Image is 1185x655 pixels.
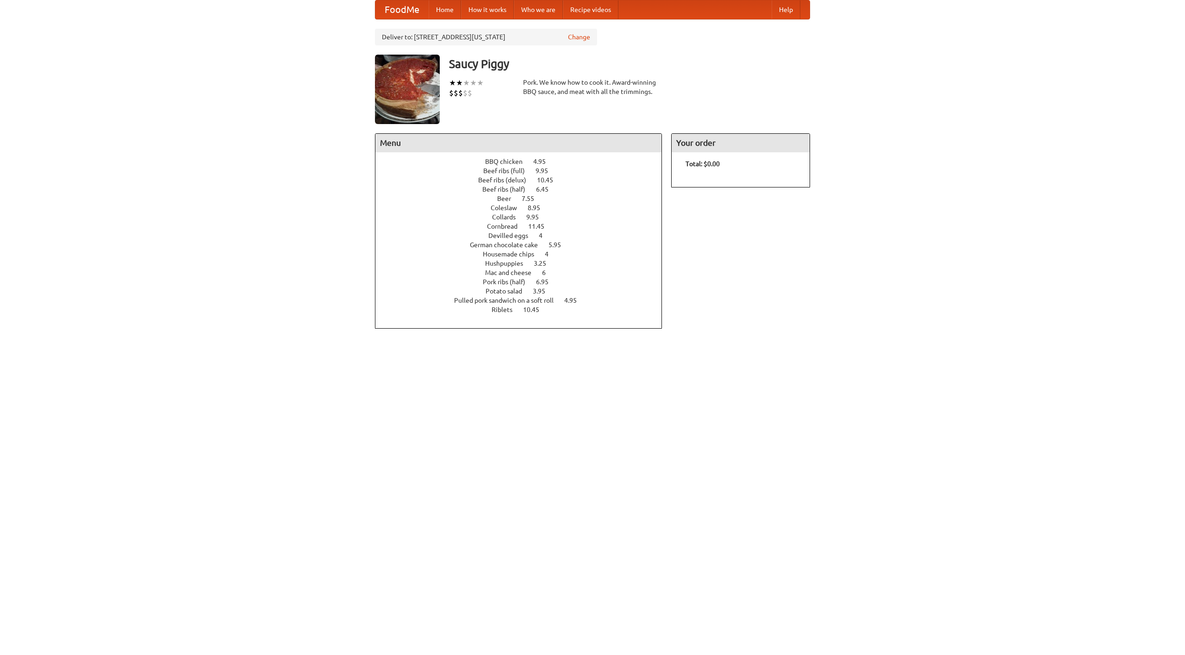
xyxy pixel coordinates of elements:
a: Riblets 10.45 [492,306,556,313]
div: Deliver to: [STREET_ADDRESS][US_STATE] [375,29,597,45]
span: Mac and cheese [485,269,541,276]
span: Hushpuppies [485,260,532,267]
a: Beef ribs (delux) 10.45 [478,176,570,184]
span: BBQ chicken [485,158,532,165]
span: 8.95 [528,204,549,212]
a: Beer 7.55 [497,195,551,202]
span: Potato salad [486,287,531,295]
span: Pork ribs (half) [483,278,535,286]
span: 4 [539,232,552,239]
span: 9.95 [536,167,557,175]
a: Pulled pork sandwich on a soft roll 4.95 [454,297,594,304]
span: 5.95 [549,241,570,249]
span: 4.95 [564,297,586,304]
span: 4 [545,250,558,258]
h3: Saucy Piggy [449,55,810,73]
li: ★ [470,78,477,88]
span: 11.45 [528,223,554,230]
span: Housemade chips [483,250,543,258]
span: Beer [497,195,520,202]
li: ★ [463,78,470,88]
span: 10.45 [523,306,549,313]
li: ★ [449,78,456,88]
a: Mac and cheese 6 [485,269,563,276]
a: BBQ chicken 4.95 [485,158,563,165]
li: $ [449,88,454,98]
a: Who we are [514,0,563,19]
span: 3.95 [533,287,555,295]
span: German chocolate cake [470,241,547,249]
span: Beef ribs (half) [482,186,535,193]
a: Pork ribs (half) 6.95 [483,278,566,286]
li: $ [458,88,463,98]
span: Coleslaw [491,204,526,212]
img: angular.jpg [375,55,440,124]
a: How it works [461,0,514,19]
span: 9.95 [526,213,548,221]
a: Devilled eggs 4 [488,232,560,239]
span: 7.55 [522,195,543,202]
a: Beef ribs (full) 9.95 [483,167,565,175]
a: Home [429,0,461,19]
span: Cornbread [487,223,527,230]
a: Change [568,32,590,42]
span: Beef ribs (delux) [478,176,536,184]
span: 6.95 [536,278,558,286]
span: Riblets [492,306,522,313]
a: Help [772,0,800,19]
a: Cornbread 11.45 [487,223,561,230]
a: Potato salad 3.95 [486,287,562,295]
li: $ [454,88,458,98]
span: 6.45 [536,186,558,193]
span: 6 [542,269,555,276]
a: Coleslaw 8.95 [491,204,557,212]
li: $ [468,88,472,98]
span: Beef ribs (full) [483,167,534,175]
span: Devilled eggs [488,232,537,239]
span: Collards [492,213,525,221]
a: German chocolate cake 5.95 [470,241,578,249]
span: 4.95 [533,158,555,165]
li: ★ [456,78,463,88]
a: Housemade chips 4 [483,250,566,258]
span: 10.45 [537,176,562,184]
a: Hushpuppies 3.25 [485,260,563,267]
a: Recipe videos [563,0,618,19]
a: Collards 9.95 [492,213,556,221]
a: Beef ribs (half) 6.45 [482,186,566,193]
li: ★ [477,78,484,88]
span: Pulled pork sandwich on a soft roll [454,297,563,304]
span: 3.25 [534,260,555,267]
li: $ [463,88,468,98]
div: Pork. We know how to cook it. Award-winning BBQ sauce, and meat with all the trimmings. [523,78,662,96]
b: Total: $0.00 [686,160,720,168]
a: FoodMe [375,0,429,19]
h4: Menu [375,134,661,152]
h4: Your order [672,134,810,152]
